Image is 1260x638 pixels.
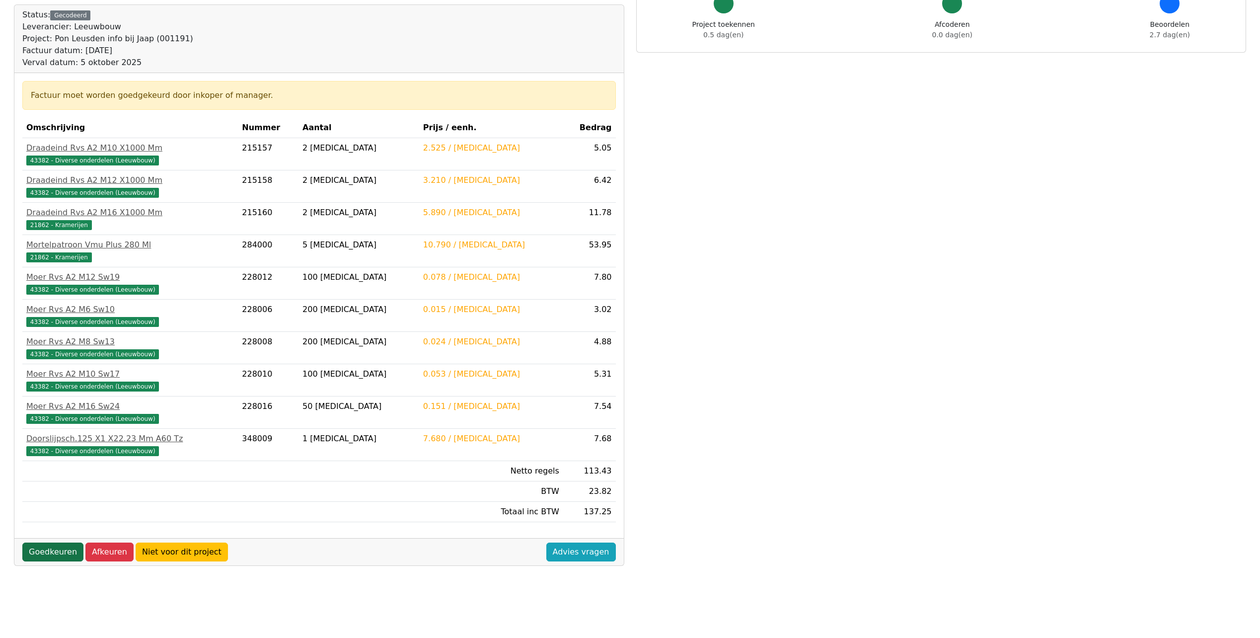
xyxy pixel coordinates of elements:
td: Totaal inc BTW [419,502,563,522]
a: Goedkeuren [22,543,83,561]
span: 21862 - Kramerijen [26,220,92,230]
td: 228008 [238,332,298,364]
div: Gecodeerd [50,10,90,20]
a: Moer Rvs A2 M8 Sw1343382 - Diverse onderdelen (Leeuwbouw) [26,336,234,360]
span: 2.7 dag(en) [1150,31,1190,39]
td: 53.95 [563,235,616,267]
td: 7.68 [563,429,616,461]
div: 5.890 / [MEDICAL_DATA] [423,207,559,219]
div: 50 [MEDICAL_DATA] [302,400,415,412]
div: 200 [MEDICAL_DATA] [302,304,415,316]
span: 43382 - Diverse onderdelen (Leeuwbouw) [26,382,159,392]
td: 3.02 [563,300,616,332]
a: Moer Rvs A2 M16 Sw2443382 - Diverse onderdelen (Leeuwbouw) [26,400,234,424]
div: Moer Rvs A2 M16 Sw24 [26,400,234,412]
div: 0.151 / [MEDICAL_DATA] [423,400,559,412]
th: Aantal [298,118,419,138]
td: 5.05 [563,138,616,170]
td: Netto regels [419,461,563,481]
a: Advies vragen [546,543,616,561]
td: 5.31 [563,364,616,397]
td: 348009 [238,429,298,461]
div: 100 [MEDICAL_DATA] [302,368,415,380]
div: 2 [MEDICAL_DATA] [302,207,415,219]
div: 2.525 / [MEDICAL_DATA] [423,142,559,154]
div: Moer Rvs A2 M10 Sw17 [26,368,234,380]
span: 43382 - Diverse onderdelen (Leeuwbouw) [26,349,159,359]
td: 215158 [238,170,298,203]
td: 215160 [238,203,298,235]
td: BTW [419,481,563,502]
td: 137.25 [563,502,616,522]
td: 113.43 [563,461,616,481]
a: Draadeind Rvs A2 M12 X1000 Mm43382 - Diverse onderdelen (Leeuwbouw) [26,174,234,198]
div: Draadeind Rvs A2 M16 X1000 Mm [26,207,234,219]
th: Nummer [238,118,298,138]
a: Mortelpatroon Vmu Plus 280 Ml21862 - Kramerijen [26,239,234,263]
th: Omschrijving [22,118,238,138]
span: 43382 - Diverse onderdelen (Leeuwbouw) [26,317,159,327]
a: Moer Rvs A2 M6 Sw1043382 - Diverse onderdelen (Leeuwbouw) [26,304,234,327]
td: 7.80 [563,267,616,300]
div: 3.210 / [MEDICAL_DATA] [423,174,559,186]
td: 228010 [238,364,298,397]
td: 228016 [238,397,298,429]
div: Moer Rvs A2 M6 Sw10 [26,304,234,316]
div: Factuur moet worden goedgekeurd door inkoper of manager. [31,89,607,101]
td: 215157 [238,138,298,170]
div: Moer Rvs A2 M8 Sw13 [26,336,234,348]
th: Bedrag [563,118,616,138]
div: Factuur datum: [DATE] [22,45,193,57]
div: Draadeind Rvs A2 M12 X1000 Mm [26,174,234,186]
a: Draadeind Rvs A2 M10 X1000 Mm43382 - Diverse onderdelen (Leeuwbouw) [26,142,234,166]
div: Status: [22,9,193,69]
span: 43382 - Diverse onderdelen (Leeuwbouw) [26,188,159,198]
div: Project: Pon Leusden info bij Jaap (001191) [22,33,193,45]
a: Draadeind Rvs A2 M16 X1000 Mm21862 - Kramerijen [26,207,234,231]
span: 43382 - Diverse onderdelen (Leeuwbouw) [26,446,159,456]
div: 1 [MEDICAL_DATA] [302,433,415,445]
td: 23.82 [563,481,616,502]
div: 0.053 / [MEDICAL_DATA] [423,368,559,380]
div: Leverancier: Leeuwbouw [22,21,193,33]
div: 0.015 / [MEDICAL_DATA] [423,304,559,316]
div: Mortelpatroon Vmu Plus 280 Ml [26,239,234,251]
td: 284000 [238,235,298,267]
a: Moer Rvs A2 M12 Sw1943382 - Diverse onderdelen (Leeuwbouw) [26,271,234,295]
td: 4.88 [563,332,616,364]
th: Prijs / eenh. [419,118,563,138]
div: 100 [MEDICAL_DATA] [302,271,415,283]
span: 0.5 dag(en) [703,31,743,39]
div: Doorslijpsch.125 X1 X22.23 Mm A60 Tz [26,433,234,445]
div: 2 [MEDICAL_DATA] [302,174,415,186]
a: Moer Rvs A2 M10 Sw1743382 - Diverse onderdelen (Leeuwbouw) [26,368,234,392]
td: 228012 [238,267,298,300]
div: 10.790 / [MEDICAL_DATA] [423,239,559,251]
div: 7.680 / [MEDICAL_DATA] [423,433,559,445]
div: Moer Rvs A2 M12 Sw19 [26,271,234,283]
div: 0.078 / [MEDICAL_DATA] [423,271,559,283]
div: Afcoderen [932,19,972,40]
a: Doorslijpsch.125 X1 X22.23 Mm A60 Tz43382 - Diverse onderdelen (Leeuwbouw) [26,433,234,457]
span: 43382 - Diverse onderdelen (Leeuwbouw) [26,285,159,295]
div: Verval datum: 5 oktober 2025 [22,57,193,69]
td: 6.42 [563,170,616,203]
td: 228006 [238,300,298,332]
div: Project toekennen [692,19,755,40]
a: Afkeuren [85,543,134,561]
div: 5 [MEDICAL_DATA] [302,239,415,251]
div: Draadeind Rvs A2 M10 X1000 Mm [26,142,234,154]
div: 0.024 / [MEDICAL_DATA] [423,336,559,348]
div: Beoordelen [1150,19,1190,40]
td: 11.78 [563,203,616,235]
a: Niet voor dit project [136,543,228,561]
span: 43382 - Diverse onderdelen (Leeuwbouw) [26,156,159,165]
span: 0.0 dag(en) [932,31,972,39]
span: 21862 - Kramerijen [26,252,92,262]
td: 7.54 [563,397,616,429]
div: 200 [MEDICAL_DATA] [302,336,415,348]
div: 2 [MEDICAL_DATA] [302,142,415,154]
span: 43382 - Diverse onderdelen (Leeuwbouw) [26,414,159,424]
